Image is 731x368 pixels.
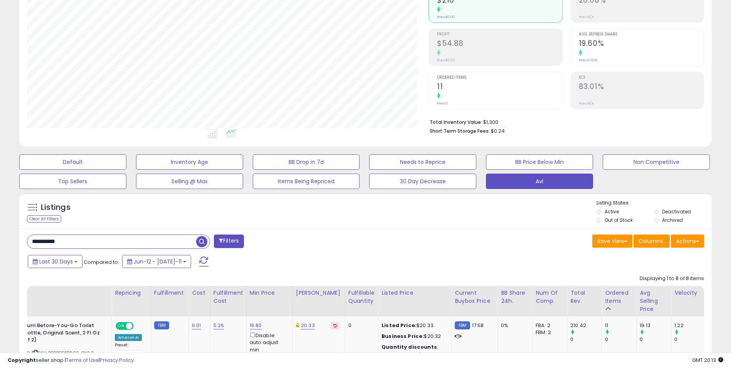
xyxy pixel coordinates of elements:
small: FBM [154,321,169,329]
div: Num of Comp. [536,289,564,305]
button: BB Drop in 7d [253,154,360,170]
div: Disable auto adjust min [250,331,287,353]
div: 11 [605,322,636,329]
div: seller snap | | [8,357,134,364]
div: 0% [501,322,526,329]
button: Save View [592,235,632,248]
strong: Copyright [8,356,36,364]
span: Last 30 Days [39,258,73,265]
div: : [381,344,445,351]
a: 16.80 [250,322,262,329]
div: 210.42 [570,322,602,329]
div: [PERSON_NAME] [296,289,342,297]
button: Default [19,154,126,170]
div: $20.32 [381,333,445,340]
div: BB Share 24h. [501,289,529,305]
div: Listed Price [381,289,448,297]
div: 0 [605,336,636,343]
div: Amazon AI [115,334,142,341]
small: Prev: $0.00 [437,15,455,19]
a: Terms of Use [66,356,99,364]
a: Privacy Policy [100,356,134,364]
button: 30 Day Decrease [369,174,476,189]
button: Needs to Reprice [369,154,476,170]
span: 17.58 [472,322,484,329]
a: 5.26 [213,322,224,329]
div: 0 [674,336,706,343]
span: OFF [133,323,145,329]
div: 0 [348,322,372,329]
div: Velocity [674,289,702,297]
h2: 11 [437,82,562,93]
div: Fulfillable Quantity [348,289,375,305]
div: Preset: [115,343,145,360]
div: 0 [640,336,671,343]
button: Items Being Repriced [253,174,360,189]
small: FBM [455,321,470,329]
small: Prev: N/A [579,15,594,19]
label: Deactivated [662,208,691,215]
button: Selling @ Max [136,174,243,189]
button: Last 30 Days [28,255,82,268]
div: FBA: 2 [536,322,561,329]
button: Top Sellers [19,174,126,189]
span: ROI [579,76,704,80]
span: 2025-08-11 20:13 GMT [692,356,723,364]
h2: 83.01% [579,82,704,93]
small: Prev: N/A [579,101,594,106]
span: $0.24 [491,127,505,135]
h5: Listings [41,202,71,213]
button: Columns [634,235,670,248]
small: Prev: 0 [437,101,448,106]
h2: $54.88 [437,39,562,49]
div: 1.22 [674,322,706,329]
div: 19.13 [640,322,671,329]
div: $20.33 [381,322,445,329]
div: Displaying 1 to 8 of 8 items [640,275,704,282]
li: $1,300 [430,117,698,126]
span: Avg. Buybox Share [579,32,704,37]
div: Repricing [115,289,148,297]
span: Columns [639,237,663,245]
b: Poo-Pourri Before-You-Go Toilet Spray Bottle, Original Scent, 2 Fl Oz (Pack of 2) [7,322,101,346]
div: FBM: 2 [536,329,561,336]
label: Archived [662,217,683,223]
button: Actions [671,235,704,248]
b: Business Price: [381,333,424,340]
span: ON [116,323,126,329]
span: Profit [437,32,562,37]
button: BB Price Below Min [486,154,593,170]
div: 0 [570,336,602,343]
button: Non Competitive [603,154,710,170]
button: Jun-12 - [DATE]-11 [122,255,191,268]
div: Min Price [250,289,289,297]
div: Total Rev. [570,289,598,305]
p: Listing States: [597,199,712,207]
span: Compared to: [84,258,119,266]
a: 20.33 [301,322,315,329]
span: Ordered Items [437,76,562,80]
small: Prev: $0.00 [437,58,455,62]
div: Current Buybox Price [455,289,494,305]
div: Avg Selling Price [640,289,668,313]
div: Clear All Filters [27,215,61,223]
button: Filters [214,235,244,248]
span: Jun-12 - [DATE]-11 [134,258,181,265]
b: Total Inventory Value: [430,119,482,125]
b: Short Term Storage Fees: [430,128,490,134]
a: 6.01 [192,322,201,329]
button: Inventory Age [136,154,243,170]
div: Fulfillment Cost [213,289,243,305]
div: Fulfillment [154,289,185,297]
small: Prev: 0.00% [579,58,597,62]
h2: 19.60% [579,39,704,49]
b: Listed Price: [381,322,417,329]
div: Cost [192,289,207,297]
div: Ordered Items [605,289,633,305]
button: Avi [486,174,593,189]
label: Out of Stock [605,217,633,223]
label: Active [605,208,619,215]
b: Quantity discounts [381,343,437,351]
